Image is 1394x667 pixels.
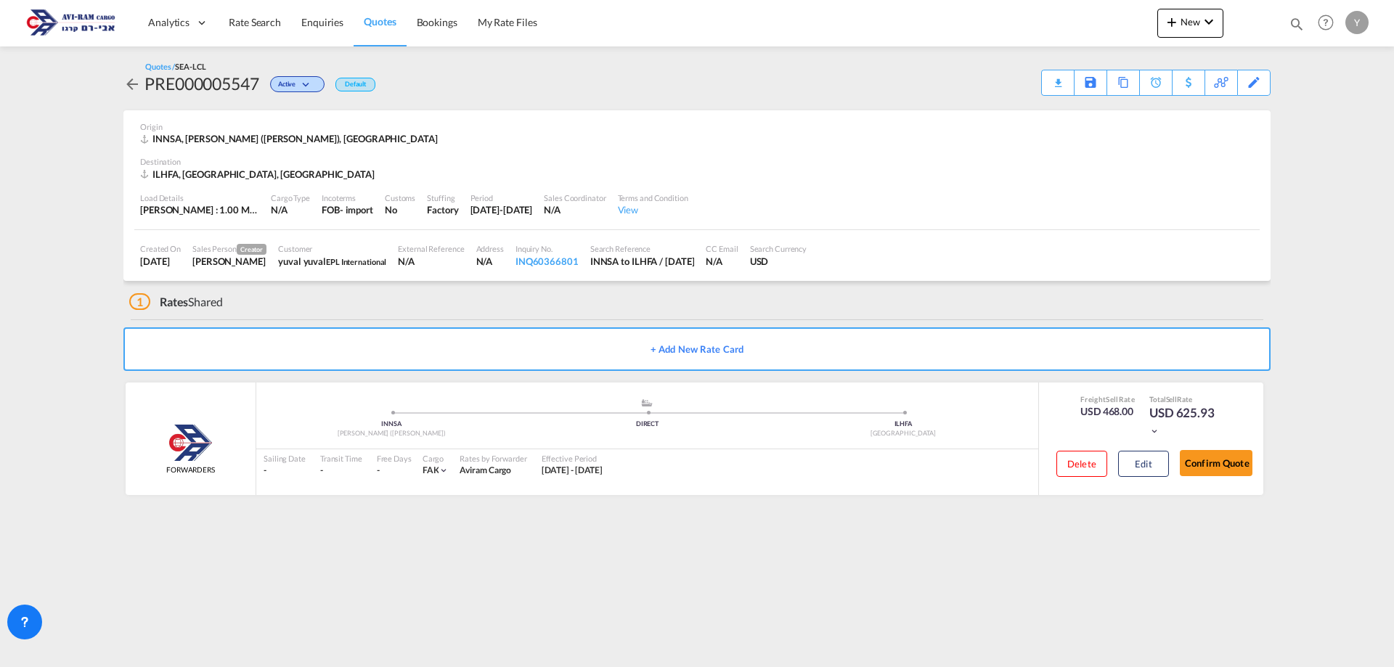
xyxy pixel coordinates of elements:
div: Quote PDF is not available at this time [1049,70,1067,83]
div: USD 625.93 [1149,404,1222,439]
md-icon: icon-chevron-down [299,81,317,89]
div: CC Email [706,243,738,254]
div: yuval yuval [278,255,386,268]
div: Cargo [423,453,449,464]
div: Shared [129,294,223,310]
span: SEA-LCL [175,62,205,71]
div: - import [340,203,373,216]
div: Stuffing [427,192,458,203]
div: N/A [706,255,738,268]
span: New [1163,16,1218,28]
md-icon: icon-chevron-down [439,465,449,475]
div: Incoterms [322,192,373,203]
div: Address [476,243,504,254]
span: FAK [423,465,439,475]
div: INQ60366801 [515,255,579,268]
div: ILHFA [775,420,1031,429]
div: DIRECT [519,420,775,429]
div: icon-magnify [1289,16,1305,38]
div: External Reference [398,243,464,254]
div: Inquiry No. [515,243,579,254]
div: Terms and Condition [618,192,688,203]
span: 1 [129,293,150,310]
div: 26 Aug 2025 [140,255,181,268]
div: Aviram Cargo [460,465,526,477]
div: [PERSON_NAME] ([PERSON_NAME]) [264,429,519,438]
img: 166978e0a5f911edb4280f3c7a976193.png [22,7,120,39]
span: Sell [1166,395,1178,404]
span: Creator [237,244,266,255]
div: Freight Rate [1080,394,1135,404]
div: N/A [544,203,606,216]
span: Quotes [364,15,396,28]
span: EPL International [326,257,386,266]
div: N/A [271,203,310,216]
div: Y [1345,11,1369,34]
span: Analytics [148,15,189,30]
div: Transit Time [320,453,362,464]
div: Effective Period [542,453,603,464]
span: Bookings [417,16,457,28]
div: [GEOGRAPHIC_DATA] [775,429,1031,438]
div: PRE000005547 [144,72,259,95]
md-icon: icon-chevron-down [1200,13,1218,30]
span: FORWARDERS [166,465,215,475]
div: Free Days [377,453,412,464]
div: FOB [322,203,340,216]
span: Aviram Cargo [460,465,511,475]
md-icon: assets/icons/custom/ship-fill.svg [638,399,656,406]
span: Help [1313,10,1338,35]
button: Edit [1118,451,1169,477]
div: Search Currency [750,243,807,254]
div: Cargo Type [271,192,310,203]
md-icon: icon-download [1049,73,1067,83]
div: Destination [140,156,1254,167]
div: Yulia Vainblat [192,255,266,268]
div: icon-arrow-left [123,72,144,95]
div: N/A [398,255,464,268]
div: Origin [140,121,1254,132]
img: Aviram [169,425,213,461]
div: INNSA to ILHFA / 26 Aug 2025 [590,255,695,268]
div: INNSA, Jawaharlal Nehru (Nhava Sheva), Asia Pacific [140,132,441,145]
span: Enquiries [301,16,343,28]
div: 15 Sep 2025 [470,203,533,216]
div: [PERSON_NAME] : 1.00 MT | Volumetric Wt : 7.20 CBM | Chargeable Wt : 7.20 W/M [140,203,259,216]
div: Sales Coordinator [544,192,606,203]
div: Change Status Here [259,72,328,95]
div: Total Rate [1149,394,1222,404]
div: - [264,465,306,477]
div: Customer [278,243,386,254]
div: USD [750,255,807,268]
span: Rates [160,295,189,308]
div: Sales Person [192,243,266,255]
md-icon: icon-chevron-down [1149,426,1159,436]
div: No [385,203,415,216]
span: Rate Search [229,16,281,28]
button: Confirm Quote [1180,450,1252,476]
div: Quotes /SEA-LCL [145,61,206,72]
div: Default [335,78,375,91]
button: icon-plus 400-fgNewicon-chevron-down [1157,9,1223,38]
span: Active [278,80,299,94]
button: Delete [1056,451,1107,477]
div: View [618,203,688,216]
div: INNSA [264,420,519,429]
div: - [320,465,362,477]
div: USD 468.00 [1080,404,1135,419]
div: ILHFA, Haifa, Middle East [140,168,378,181]
div: Change Status Here [270,76,325,92]
div: N/A [476,255,504,268]
div: Rates by Forwarder [460,453,526,464]
div: Load Details [140,192,259,203]
md-icon: icon-plus 400-fg [1163,13,1181,30]
span: My Rate Files [478,16,537,28]
div: Factory Stuffing [427,203,458,216]
div: Sailing Date [264,453,306,464]
div: 16 Aug 2025 - 31 Aug 2025 [542,465,603,477]
span: Sell [1106,395,1118,404]
div: Save As Template [1075,70,1106,95]
div: Search Reference [590,243,695,254]
span: INNSA, [PERSON_NAME] ([PERSON_NAME]), [GEOGRAPHIC_DATA] [152,133,438,144]
div: - [377,465,380,477]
